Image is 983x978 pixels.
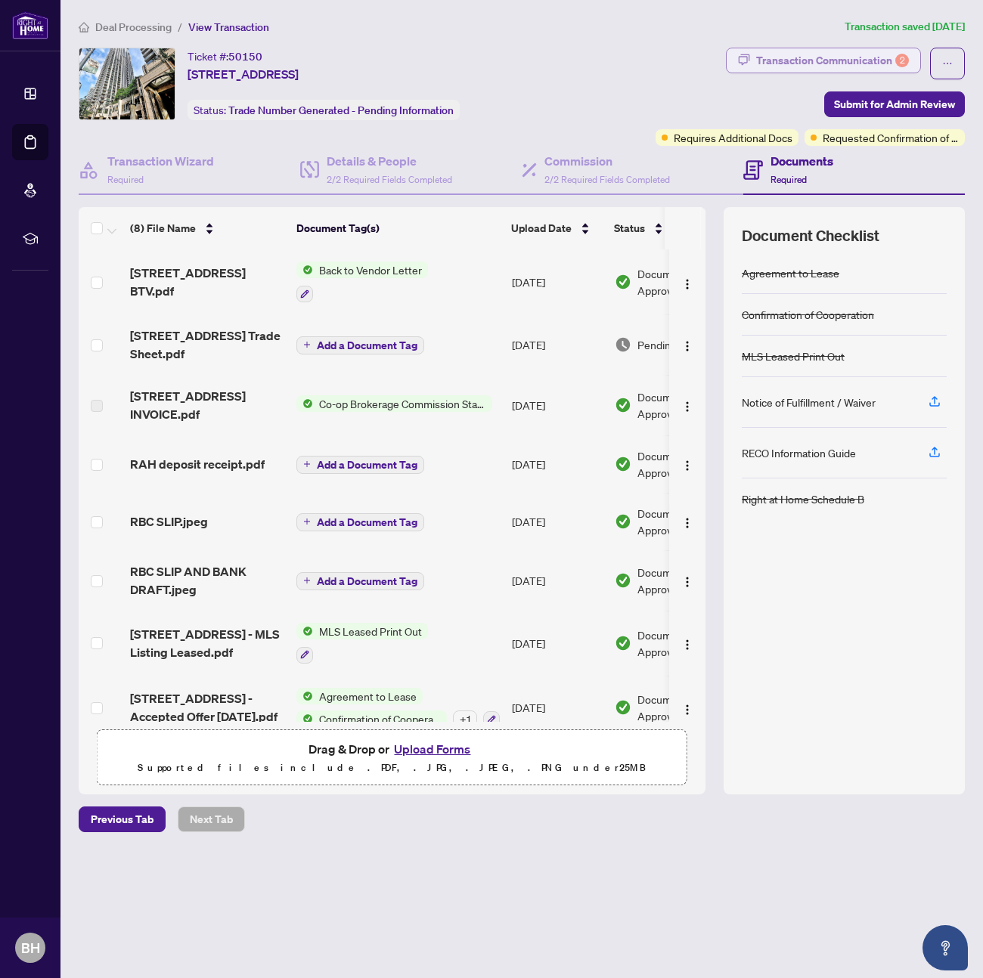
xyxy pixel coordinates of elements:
div: 2 [895,54,909,67]
button: Add a Document Tag [296,513,424,531]
img: Document Status [615,336,631,353]
span: Document Approved [637,265,731,299]
span: Upload Date [511,220,572,237]
div: Agreement to Lease [742,265,839,281]
button: Previous Tab [79,806,166,832]
img: Status Icon [296,710,313,727]
span: RBC SLIP.jpeg [130,512,208,531]
span: plus [303,518,311,525]
th: Status [608,207,736,249]
span: RBC SLIP AND BANK DRAFT.jpeg [130,562,284,599]
span: ellipsis [942,58,953,69]
span: Add a Document Tag [317,340,417,351]
img: Status Icon [296,623,313,639]
th: Upload Date [505,207,608,249]
img: Logo [681,639,693,651]
div: Confirmation of Cooperation [742,306,874,323]
span: [STREET_ADDRESS] - MLS Listing Leased.pdf [130,625,284,661]
img: Logo [681,576,693,588]
span: Status [614,220,645,237]
span: Drag & Drop or [309,739,475,759]
th: (8) File Name [124,207,290,249]
span: Deal Processing [95,20,172,34]
article: Transaction saved [DATE] [845,18,965,36]
img: Status Icon [296,688,313,704]
div: + 1 [453,710,477,727]
h4: Details & People [327,152,452,170]
span: BH [21,937,40,958]
li: / [178,18,182,36]
button: Add a Document Tag [296,456,424,474]
img: IMG-C12351720_1.jpg [79,48,175,119]
span: Previous Tab [91,807,153,831]
img: Logo [681,517,693,529]
span: Document Approved [637,691,731,724]
span: Required [771,174,807,185]
button: Open asap [923,925,968,970]
div: Status: [188,100,460,120]
td: [DATE] [506,611,609,676]
button: Status IconAgreement to LeaseStatus IconConfirmation of Cooperation+1 [296,688,500,729]
button: Logo [675,509,699,534]
button: Add a Document Tag [296,454,424,474]
button: Next Tab [178,806,245,832]
img: Document Status [615,699,631,716]
span: Document Approved [637,627,731,660]
span: [STREET_ADDRESS] [188,65,299,83]
div: Right at Home Schedule B [742,491,864,507]
img: Logo [681,340,693,352]
button: Status IconCo-op Brokerage Commission Statement [296,395,492,412]
span: Document Approved [637,388,731,422]
span: Drag & Drop orUpload FormsSupported files include .PDF, .JPG, .JPEG, .PNG under25MB [98,730,687,786]
td: [DATE] [506,375,609,435]
div: Notice of Fulfillment / Waiver [742,394,876,410]
button: Status IconBack to Vendor Letter [296,262,428,302]
span: MLS Leased Print Out [313,623,428,639]
td: [DATE] [506,676,609,741]
span: home [79,22,89,32]
button: Logo [675,333,699,357]
span: plus [303,577,311,584]
span: Document Checklist [742,225,879,246]
h4: Transaction Wizard [107,152,214,170]
img: Document Status [615,572,631,589]
button: Logo [675,568,699,593]
img: Logo [681,401,693,413]
span: RAH deposit receipt.pdf [130,455,265,473]
button: Add a Document Tag [296,336,424,354]
button: Add a Document Tag [296,572,424,590]
span: Document Approved [637,564,731,597]
span: plus [303,341,311,348]
span: Requested Confirmation of Closing [823,129,959,146]
div: MLS Leased Print Out [742,348,845,364]
button: Transaction Communication2 [726,48,921,73]
button: Add a Document Tag [296,571,424,590]
img: Document Status [615,397,631,413]
span: Required [107,174,144,185]
img: Document Status [615,274,631,290]
span: 2/2 Required Fields Completed [327,174,452,185]
button: Add a Document Tag [296,335,424,354]
img: Status Icon [296,262,313,278]
span: 2/2 Required Fields Completed [544,174,670,185]
span: Submit for Admin Review [834,92,955,116]
span: Add a Document Tag [317,460,417,470]
button: Upload Forms [389,739,475,759]
img: Logo [681,460,693,472]
span: plus [303,460,311,468]
button: Submit for Admin Review [824,91,965,117]
button: Logo [675,452,699,476]
img: Logo [681,704,693,716]
span: [STREET_ADDRESS] Trade Sheet.pdf [130,327,284,363]
span: View Transaction [188,20,269,34]
span: [STREET_ADDRESS] INVOICE.pdf [130,387,284,423]
span: [STREET_ADDRESS] BTV.pdf [130,264,284,300]
img: Document Status [615,635,631,651]
td: [DATE] [506,435,609,493]
th: Document Tag(s) [290,207,505,249]
span: 50150 [228,50,262,63]
span: Back to Vendor Letter [313,262,428,278]
span: (8) File Name [130,220,196,237]
div: Transaction Communication [756,48,909,73]
span: Requires Additional Docs [674,129,792,146]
